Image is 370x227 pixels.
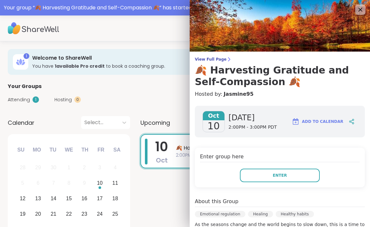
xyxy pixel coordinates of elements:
[47,176,61,190] div: Not available Tuesday, October 7th, 2025
[78,207,91,221] div: Choose Thursday, October 23rd, 2025
[32,54,297,62] h3: Welcome to ShareWell
[47,207,61,221] div: Choose Tuesday, October 21st, 2025
[51,163,56,172] div: 30
[78,176,91,190] div: Not available Thursday, October 9th, 2025
[14,143,28,157] div: Su
[8,118,34,127] span: Calendar
[8,83,42,90] span: Your Groups
[51,210,56,218] div: 21
[289,114,346,129] button: Add to Calendar
[229,124,277,131] span: 2:00PM - 3:00PM PDT
[78,143,92,157] div: Th
[97,194,103,203] div: 17
[176,144,350,152] span: 🍂 Harvesting Gratitude and Self-Compassion 🍂
[35,210,41,218] div: 20
[46,143,60,157] div: Tu
[108,176,122,190] div: Choose Saturday, October 11th, 2025
[20,210,25,218] div: 19
[112,194,118,203] div: 18
[108,161,122,175] div: Not available Saturday, October 4th, 2025
[31,207,45,221] div: Choose Monday, October 20th, 2025
[68,179,71,187] div: 8
[200,153,360,162] h4: Enter group here
[51,194,56,203] div: 14
[93,207,107,221] div: Choose Friday, October 24th, 2025
[223,90,253,98] a: Jasmine95
[37,179,40,187] div: 6
[74,96,81,103] div: 0
[240,169,320,182] button: Enter
[292,118,299,125] img: ShareWell Logomark
[20,163,25,172] div: 28
[32,63,297,69] h3: You have to book a coaching group.
[16,176,30,190] div: Not available Sunday, October 5th, 2025
[31,161,45,175] div: Not available Monday, September 29th, 2025
[54,96,72,103] span: Hosting
[8,17,59,40] img: ShareWell Nav Logo
[78,161,91,175] div: Not available Thursday, October 2nd, 2025
[203,111,224,120] span: Oct
[108,207,122,221] div: Choose Saturday, October 25th, 2025
[112,210,118,218] div: 25
[248,211,273,217] div: Healing
[8,96,30,103] span: Attending
[114,163,117,172] div: 4
[140,118,170,127] span: Upcoming
[97,179,103,187] div: 10
[68,163,71,172] div: 1
[108,192,122,206] div: Choose Saturday, October 18th, 2025
[78,192,91,206] div: Choose Thursday, October 16th, 2025
[62,176,76,190] div: Not available Wednesday, October 8th, 2025
[94,143,108,157] div: Fr
[47,161,61,175] div: Not available Tuesday, September 30th, 2025
[155,138,168,156] span: 10
[93,161,107,175] div: Not available Friday, October 3rd, 2025
[195,90,365,98] h4: Hosted by:
[62,192,76,206] div: Choose Wednesday, October 15th, 2025
[55,63,105,69] b: 1 available Pro credit
[273,173,287,178] span: Enter
[195,64,365,88] h3: 🍂 Harvesting Gratitude and Self-Compassion 🍂
[4,4,366,12] div: Your group “ 🍂 Harvesting Gratitude and Self-Compassion 🍂 ” has started. Click here to enter!
[21,179,24,187] div: 5
[195,57,365,88] a: View Full Page🍂 Harvesting Gratitude and Self-Compassion 🍂
[33,96,39,103] div: 1
[81,194,87,203] div: 16
[66,194,72,203] div: 15
[52,179,55,187] div: 7
[156,156,168,165] span: Oct
[302,119,343,124] span: Add to Calendar
[93,176,107,190] div: Choose Friday, October 10th, 2025
[66,210,72,218] div: 22
[62,161,76,175] div: Not available Wednesday, October 1st, 2025
[110,143,124,157] div: Sa
[207,120,220,132] span: 10
[47,192,61,206] div: Choose Tuesday, October 14th, 2025
[30,143,44,157] div: Mo
[83,179,86,187] div: 9
[195,57,365,62] span: View Full Page
[35,194,41,203] div: 13
[229,113,277,123] span: [DATE]
[16,192,30,206] div: Choose Sunday, October 12th, 2025
[97,210,103,218] div: 24
[16,207,30,221] div: Choose Sunday, October 19th, 2025
[112,179,118,187] div: 11
[83,163,86,172] div: 2
[195,198,238,205] h4: About this Group
[195,211,245,217] div: Emotional regulation
[31,192,45,206] div: Choose Monday, October 13th, 2025
[24,53,29,59] div: 1
[98,163,101,172] div: 3
[31,176,45,190] div: Not available Monday, October 6th, 2025
[20,194,25,203] div: 12
[276,211,314,217] div: Healthy habits
[176,152,350,159] span: 2:00PM - 3:00PM PDT
[93,192,107,206] div: Choose Friday, October 17th, 2025
[16,161,30,175] div: Not available Sunday, September 28th, 2025
[81,210,87,218] div: 23
[62,143,76,157] div: We
[35,163,41,172] div: 29
[62,207,76,221] div: Choose Wednesday, October 22nd, 2025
